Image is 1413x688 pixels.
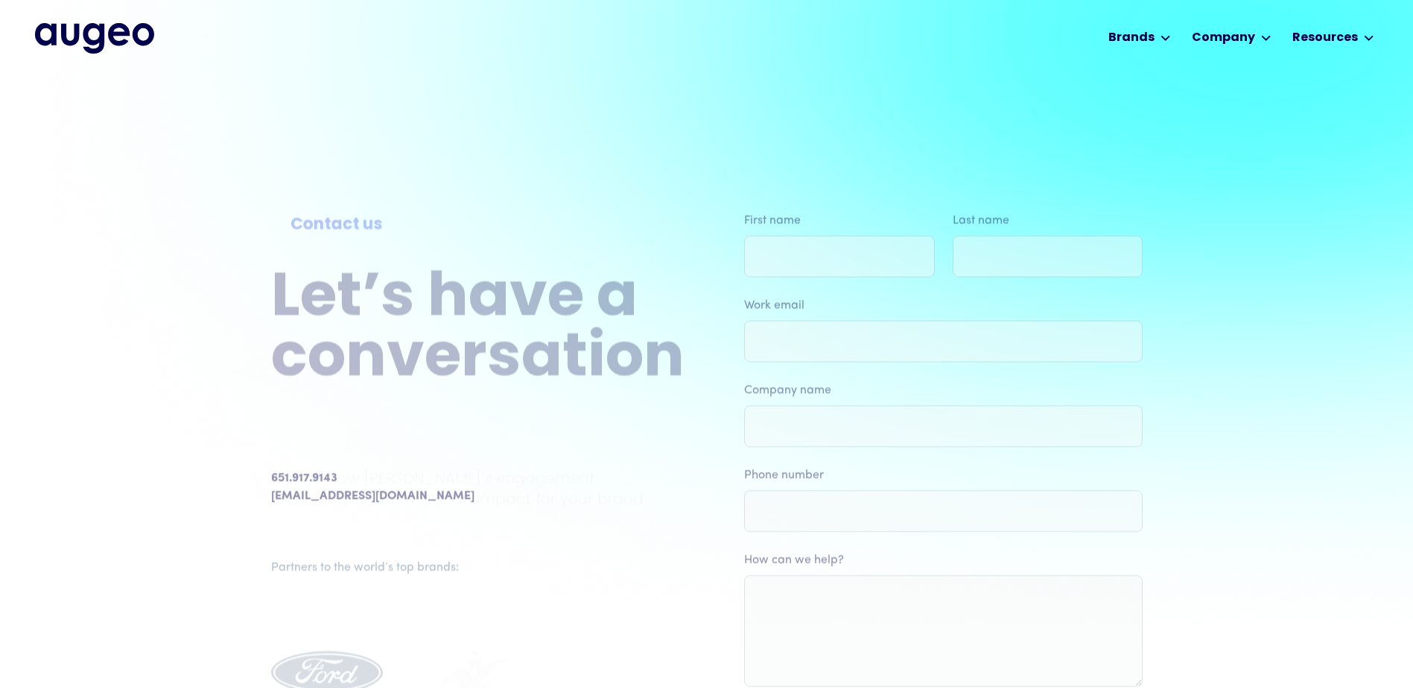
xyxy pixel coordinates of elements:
[271,468,685,509] p: Explore how [PERSON_NAME]’s engagement technologies can make an impact for your brand.
[952,211,1143,229] label: Last name
[744,381,1143,399] label: Company name
[1108,29,1155,47] div: Brands
[271,558,678,576] div: Partners to the world’s top brands:
[744,296,1143,314] label: Work email
[35,23,154,53] img: Augeo's full logo in midnight blue.
[744,466,1143,484] label: Phone number
[1192,29,1255,47] div: Company
[35,23,154,53] a: home
[744,551,1143,569] label: How can we help?
[744,211,935,229] label: First name
[271,270,685,390] h2: Let’s have a conversation
[1292,29,1358,47] div: Resources
[290,213,665,238] div: Contact us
